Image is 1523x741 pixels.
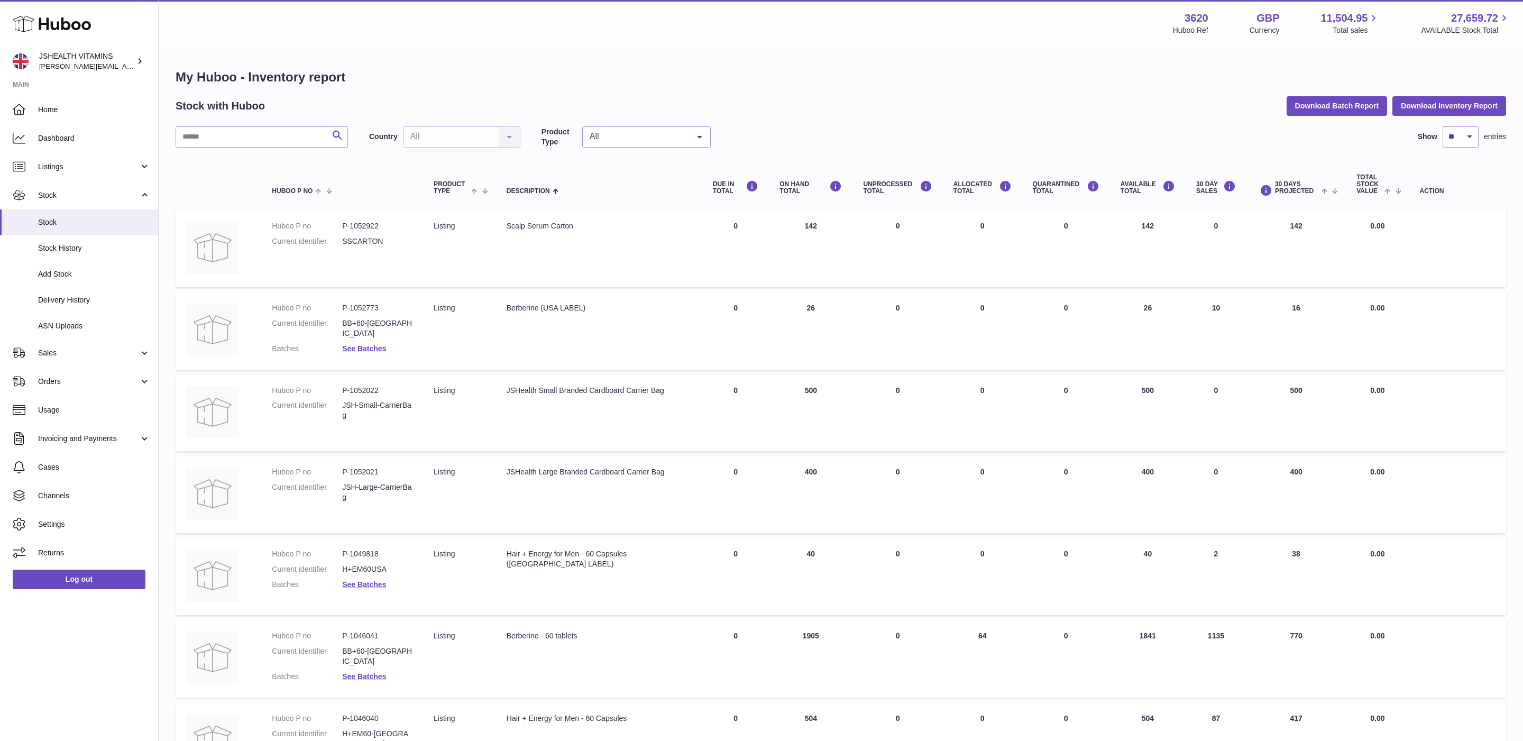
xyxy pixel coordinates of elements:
span: entries [1484,132,1506,142]
button: Download Inventory Report [1392,96,1506,115]
div: Currency [1250,25,1280,35]
span: listing [434,386,455,395]
strong: 3620 [1185,11,1208,25]
dd: P-1046040 [342,713,412,724]
span: Listings [38,162,139,172]
td: 16 [1246,292,1346,370]
span: Returns [38,548,150,558]
td: 400 [769,456,852,533]
dd: BB+60-[GEOGRAPHIC_DATA] [342,646,412,666]
dt: Current identifier [272,646,342,666]
dd: JSH-Large-CarrierBag [342,482,412,502]
h1: My Huboo - Inventory report [176,69,1506,86]
td: 40 [769,538,852,615]
img: product image [186,221,239,274]
a: See Batches [342,344,386,353]
dt: Batches [272,344,342,354]
dd: P-1052022 [342,386,412,396]
td: 400 [1246,456,1346,533]
div: ALLOCATED Total [953,180,1012,195]
div: JSHealth Large Branded Cardboard Carrier Bag [507,467,692,477]
span: Total stock value [1356,174,1382,195]
dd: P-1052922 [342,221,412,231]
td: 26 [1110,292,1186,370]
td: 0 [852,375,942,452]
td: 0 [852,456,942,533]
span: 0.00 [1370,222,1384,230]
span: ASN Uploads [38,321,150,331]
span: Settings [38,519,150,529]
td: 0 [702,538,769,615]
td: 770 [1246,620,1346,698]
div: Hair + Energy for Men - 60 Capsules [507,713,692,724]
td: 38 [1246,538,1346,615]
span: AVAILABLE Stock Total [1421,25,1510,35]
img: product image [186,549,239,602]
dt: Current identifier [272,236,342,246]
dd: P-1046041 [342,631,412,641]
td: 2 [1186,538,1246,615]
span: 0 [1064,304,1068,312]
span: 0 [1064,222,1068,230]
span: 0 [1064,468,1068,476]
dd: JSH-Small-CarrierBag [342,400,412,420]
dd: BB+60-[GEOGRAPHIC_DATA] [342,318,412,339]
td: 0 [943,538,1022,615]
label: Product Type [542,127,577,147]
td: 10 [1186,292,1246,370]
span: listing [434,714,455,722]
span: [PERSON_NAME][EMAIL_ADDRESS][DOMAIN_NAME] [39,62,212,70]
span: Channels [38,491,150,501]
button: Download Batch Report [1287,96,1388,115]
td: 0 [943,292,1022,370]
dt: Current identifier [272,400,342,420]
td: 142 [769,211,852,287]
span: 11,504.95 [1320,11,1368,25]
td: 500 [1110,375,1186,452]
div: JSHealth Small Branded Cardboard Carrier Bag [507,386,692,396]
span: listing [434,468,455,476]
span: Add Stock [38,269,150,279]
span: Stock [38,190,139,200]
img: product image [186,386,239,438]
a: 11,504.95 Total sales [1320,11,1380,35]
span: listing [434,632,455,640]
span: Stock [38,217,150,227]
dd: P-1049818 [342,549,412,559]
td: 0 [852,292,942,370]
img: product image [186,303,239,356]
span: 27,659.72 [1451,11,1498,25]
div: AVAILABLE Total [1121,180,1175,195]
dt: Huboo P no [272,549,342,559]
dt: Current identifier [272,318,342,339]
span: Invoicing and Payments [38,434,139,444]
td: 0 [702,292,769,370]
dt: Current identifier [272,482,342,502]
td: 0 [943,211,1022,287]
td: 0 [1186,375,1246,452]
span: Delivery History [38,295,150,305]
div: UNPROCESSED Total [863,180,932,195]
td: 0 [852,538,942,615]
div: DUE IN TOTAL [713,180,758,195]
div: ON HAND Total [779,180,842,195]
span: 0.00 [1370,304,1384,312]
dd: P-1052773 [342,303,412,313]
div: Action [1420,188,1496,195]
td: 1135 [1186,620,1246,698]
span: Home [38,105,150,115]
td: 0 [943,375,1022,452]
div: Hair + Energy for Men - 60 Capsules ([GEOGRAPHIC_DATA] LABEL) [507,549,692,569]
dt: Batches [272,580,342,590]
span: Sales [38,348,139,358]
span: 0.00 [1370,550,1384,558]
td: 142 [1246,211,1346,287]
td: 0 [702,620,769,698]
span: listing [434,550,455,558]
td: 0 [1186,211,1246,287]
h2: Stock with Huboo [176,99,265,113]
span: listing [434,304,455,312]
img: product image [186,631,239,684]
span: Orders [38,377,139,387]
span: 0.00 [1370,632,1384,640]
